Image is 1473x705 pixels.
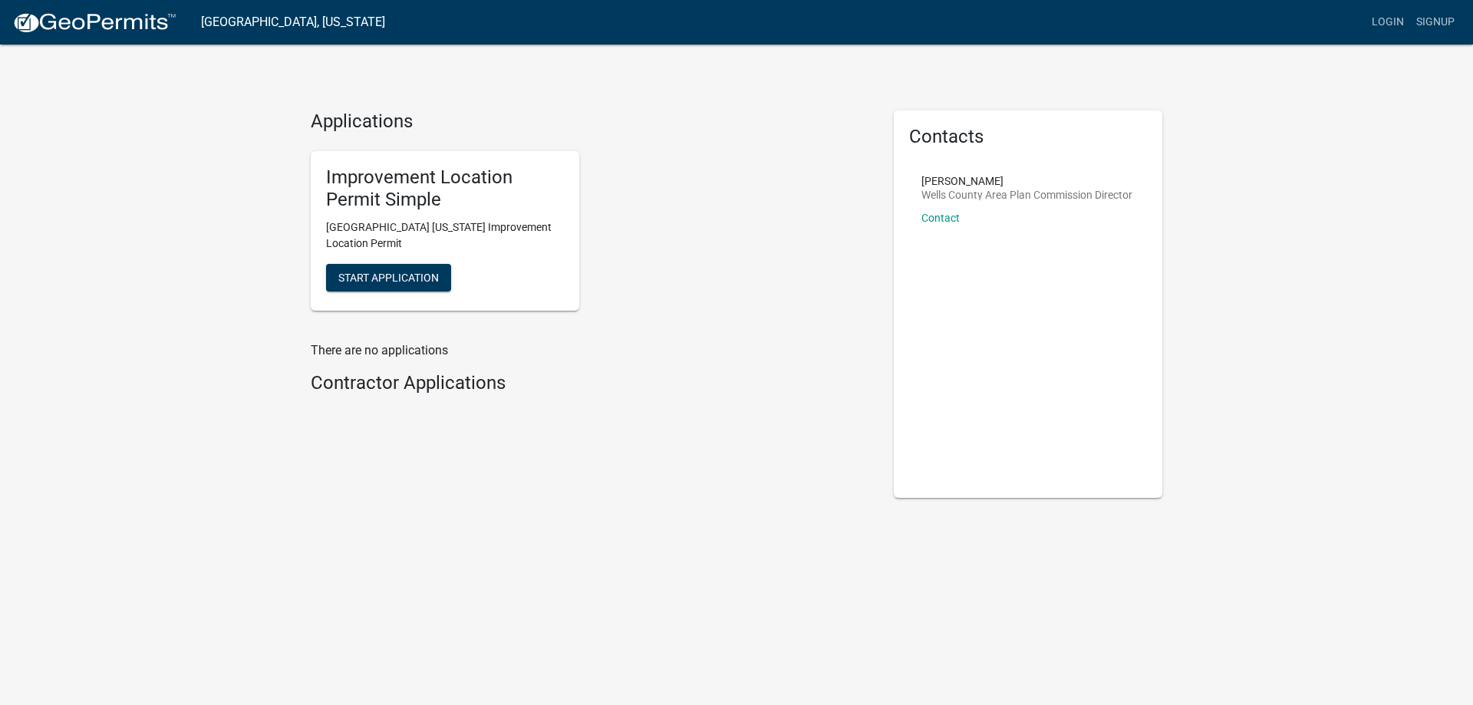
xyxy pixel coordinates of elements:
[311,341,871,360] p: There are no applications
[909,126,1147,148] h5: Contacts
[338,272,439,284] span: Start Application
[1410,8,1461,37] a: Signup
[1366,8,1410,37] a: Login
[326,219,564,252] p: [GEOGRAPHIC_DATA] [US_STATE] Improvement Location Permit
[921,189,1132,200] p: Wells County Area Plan Commission Director
[311,110,871,323] wm-workflow-list-section: Applications
[326,264,451,292] button: Start Application
[311,110,871,133] h4: Applications
[311,372,871,394] h4: Contractor Applications
[326,166,564,211] h5: Improvement Location Permit Simple
[921,212,960,224] a: Contact
[311,372,871,400] wm-workflow-list-section: Contractor Applications
[201,9,385,35] a: [GEOGRAPHIC_DATA], [US_STATE]
[921,176,1132,186] p: [PERSON_NAME]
